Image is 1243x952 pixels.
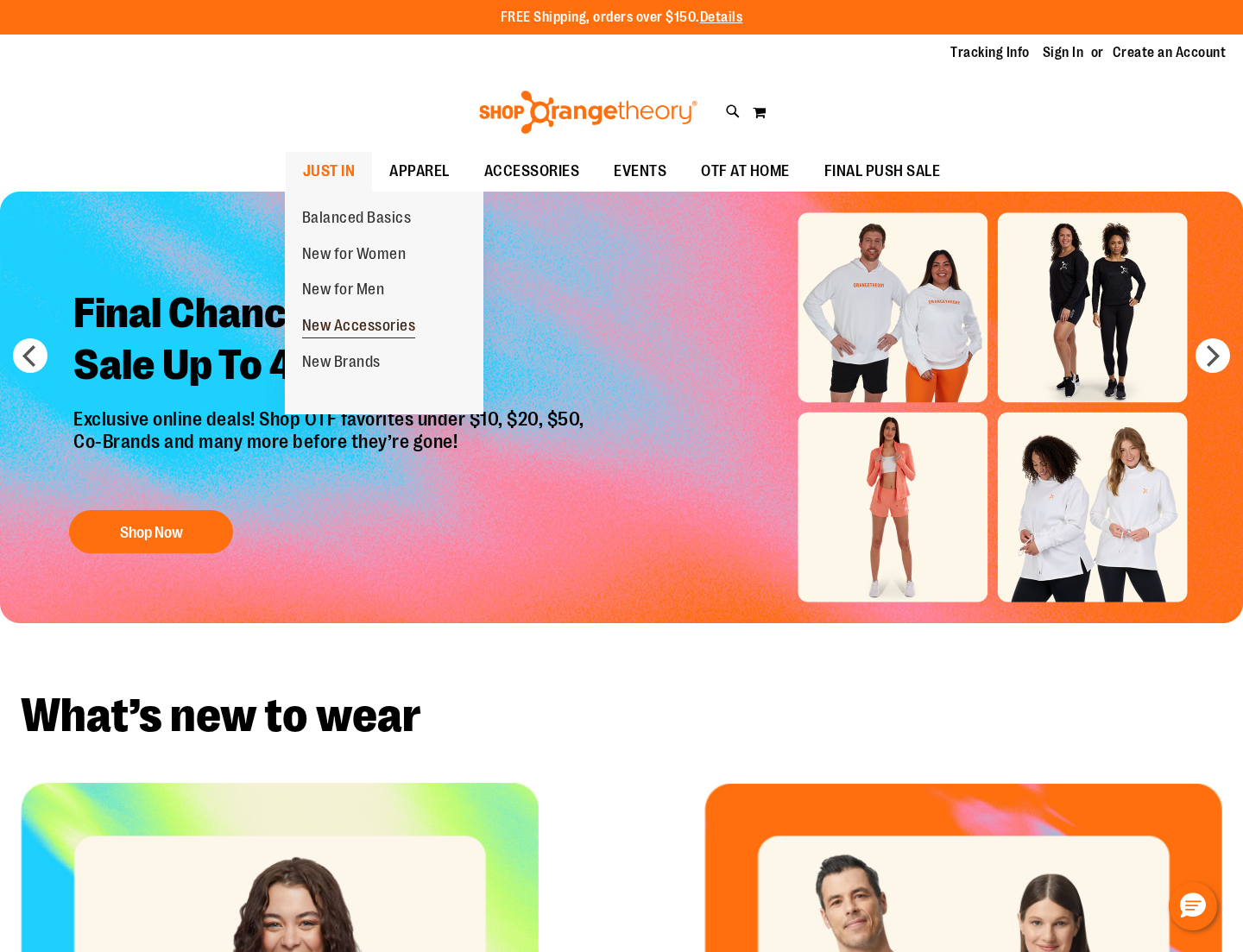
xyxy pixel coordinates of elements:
[389,152,450,191] span: APPAREL
[302,281,385,302] span: New for Men
[807,152,958,192] a: FINAL PUSH SALE
[302,353,381,375] span: New Brands
[303,152,356,191] span: JUST IN
[21,692,1222,740] h2: What’s new to wear
[824,152,941,191] span: FINAL PUSH SALE
[285,344,398,381] a: New Brands
[285,192,483,415] ul: JUST IN
[501,8,743,28] p: FREE Shipping, orders over $150.
[302,317,416,338] span: New Accessories
[614,152,666,191] span: EVENTS
[60,408,602,493] p: Exclusive online deals! Shop OTF favorites under $10, $20, $50, Co-Brands and many more before th...
[302,245,407,267] span: New for Women
[60,274,602,562] a: Final Chance To Save -Sale Up To 40% Off! Exclusive online deals! Shop OTF favorites under $10, $...
[950,43,1030,62] a: Tracking Info
[596,152,684,192] a: EVENTS
[1113,43,1227,62] a: Create an Account
[476,91,700,134] img: Shop Orangetheory
[13,338,47,373] button: prev
[684,152,807,192] a: OTF AT HOME
[285,236,424,273] a: New for Women
[302,209,412,230] span: Balanced Basics
[286,152,373,192] a: JUST IN
[1169,882,1217,930] button: Hello, have a question? Let’s chat.
[285,308,433,344] a: New Accessories
[60,274,602,408] h2: Final Chance To Save - Sale Up To 40% Off!
[69,510,233,553] button: Shop Now
[484,152,580,191] span: ACCESSORIES
[1043,43,1084,62] a: Sign In
[467,152,597,192] a: ACCESSORIES
[701,152,790,191] span: OTF AT HOME
[1196,338,1230,373] button: next
[372,152,467,192] a: APPAREL
[285,200,429,236] a: Balanced Basics
[285,272,402,308] a: New for Men
[700,9,743,25] a: Details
